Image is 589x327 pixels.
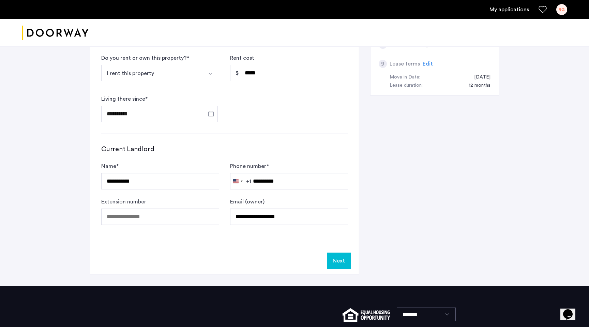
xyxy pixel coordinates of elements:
button: Selected country [230,173,251,189]
label: Email (owner) [230,198,265,206]
div: Do you rent or own this property? * [101,54,189,62]
a: Cazamio logo [22,20,89,46]
label: Extension number [101,198,146,206]
img: equal-housing.png [343,308,390,322]
label: Name * [101,162,119,170]
div: +1 [246,177,251,185]
a: Favorites [539,5,547,14]
div: 12 months [462,82,490,90]
div: Move in Date: [390,73,420,82]
label: Phone number * [230,162,269,170]
div: 09/15/2025 [467,73,490,82]
label: Living there since * [101,95,148,103]
img: arrow [208,71,213,76]
button: Select option [203,65,219,81]
a: My application [489,5,529,14]
div: RG [556,4,567,15]
h5: Lease terms [390,60,420,68]
button: Next [327,253,351,269]
button: Select option [101,65,203,81]
button: Open calendar [207,110,215,118]
iframe: chat widget [560,300,582,320]
img: logo [22,20,89,46]
select: Language select [397,308,456,321]
h3: Current Landlord [101,144,348,154]
div: 9 [379,60,387,68]
div: Lease duration: [390,82,423,90]
span: Edit [423,61,433,67]
label: Rent cost [230,54,254,62]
